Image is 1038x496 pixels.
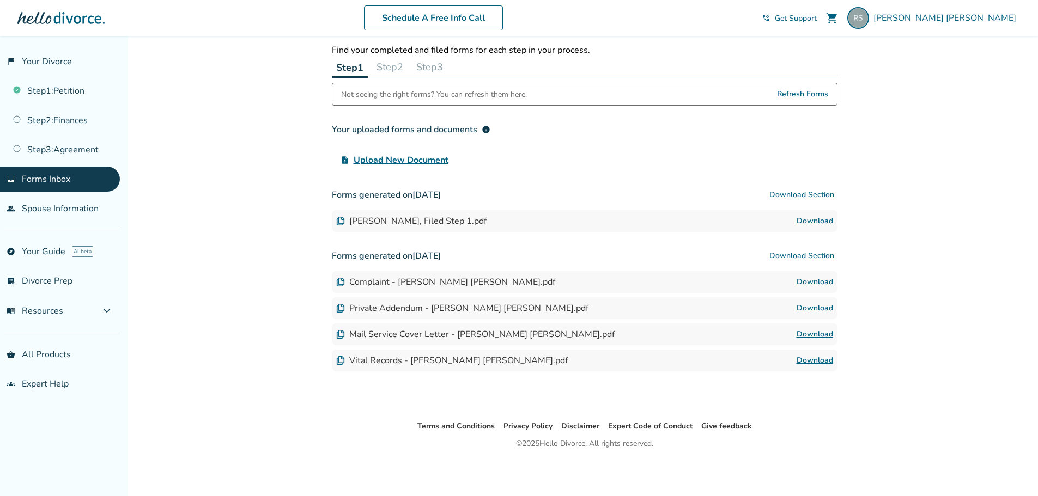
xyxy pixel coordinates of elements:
[984,444,1038,496] iframe: Chat Widget
[364,5,503,30] a: Schedule A Free Info Call
[797,354,833,367] a: Download
[336,217,345,225] img: Document
[332,184,837,206] h3: Forms generated on [DATE]
[336,328,615,340] div: Mail Service Cover Letter - [PERSON_NAME] [PERSON_NAME].pdf
[482,125,490,134] span: info
[762,14,770,22] span: phone_in_talk
[336,278,345,286] img: Document
[797,302,833,315] a: Download
[7,175,15,183] span: inbox
[7,307,15,315] span: menu_book
[7,247,15,256] span: explore
[354,154,448,167] span: Upload New Document
[701,420,752,433] li: Give feedback
[7,305,63,317] span: Resources
[336,276,555,288] div: Complaint - [PERSON_NAME] [PERSON_NAME].pdf
[766,184,837,206] button: Download Section
[503,421,553,431] a: Privacy Policy
[7,57,15,66] span: flag_2
[775,13,817,23] span: Get Support
[341,83,527,105] div: Not seeing the right forms? You can refresh them here.
[72,246,93,257] span: AI beta
[332,245,837,267] h3: Forms generated on [DATE]
[332,56,368,78] button: Step1
[797,328,833,341] a: Download
[847,7,869,29] img: ruth@cues.org
[336,215,487,227] div: [PERSON_NAME], Filed Step 1.pdf
[336,302,588,314] div: Private Addendum - [PERSON_NAME] [PERSON_NAME].pdf
[417,421,495,431] a: Terms and Conditions
[341,156,349,164] span: upload_file
[797,215,833,228] a: Download
[777,83,828,105] span: Refresh Forms
[561,420,599,433] li: Disclaimer
[7,379,15,388] span: groups
[797,275,833,289] a: Download
[332,123,490,136] div: Your uploaded forms and documents
[336,304,345,313] img: Document
[412,56,447,78] button: Step3
[873,12,1021,24] span: [PERSON_NAME] [PERSON_NAME]
[22,173,70,185] span: Forms Inbox
[762,13,817,23] a: phone_in_talkGet Support
[336,354,568,366] div: Vital Records - [PERSON_NAME] [PERSON_NAME].pdf
[332,44,837,56] p: Find your completed and filed forms for each step in your process.
[100,304,113,317] span: expand_more
[372,56,408,78] button: Step2
[7,277,15,285] span: list_alt_check
[336,330,345,339] img: Document
[825,11,839,25] span: shopping_cart
[608,421,693,431] a: Expert Code of Conduct
[766,245,837,267] button: Download Section
[336,356,345,365] img: Document
[7,204,15,213] span: people
[516,437,653,450] div: © 2025 Hello Divorce. All rights reserved.
[7,350,15,359] span: shopping_basket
